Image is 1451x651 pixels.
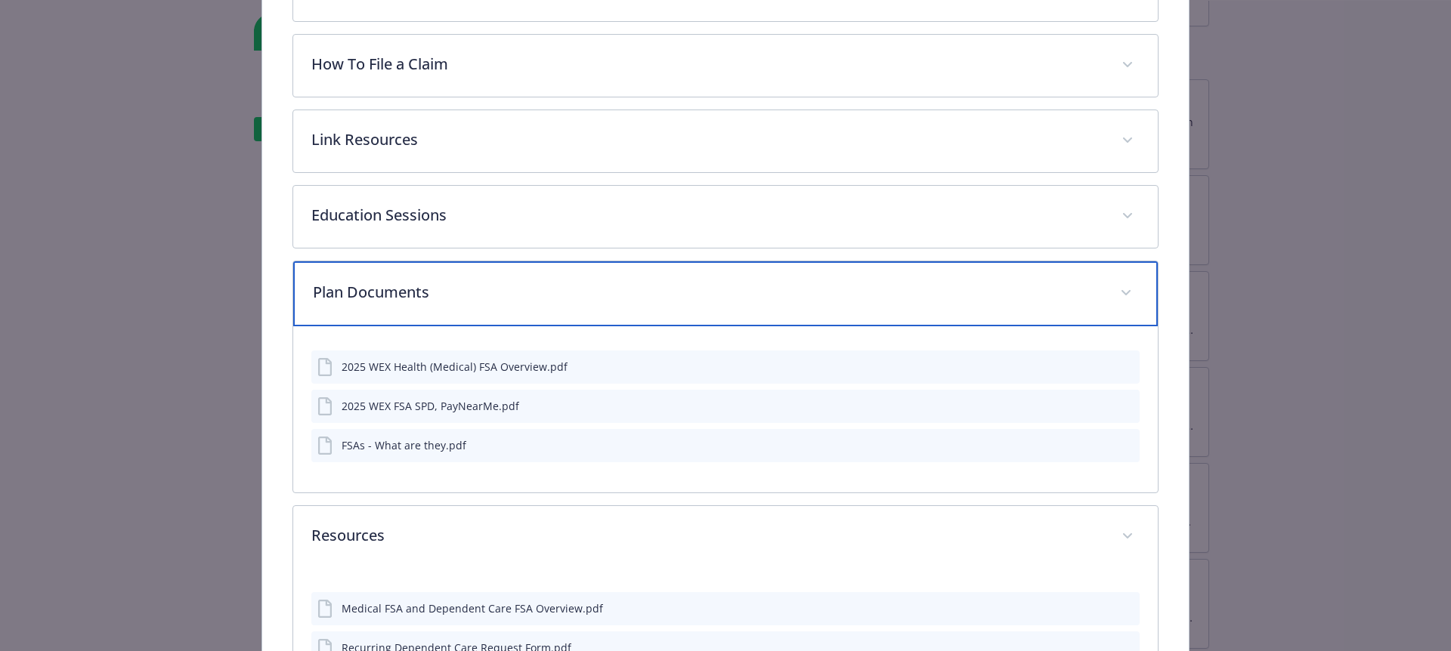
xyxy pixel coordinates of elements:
[311,524,1104,547] p: Resources
[1120,600,1134,616] button: preview file
[342,437,466,453] div: FSAs - What are they.pdf
[1120,437,1134,453] button: preview file
[293,326,1159,492] div: Plan Documents
[342,359,568,375] div: 2025 WEX Health (Medical) FSA Overview.pdf
[1096,600,1108,616] button: download file
[293,506,1159,568] div: Resources
[293,186,1159,248] div: Education Sessions
[1096,437,1108,453] button: download file
[311,53,1104,76] p: How To File a Claim
[293,35,1159,97] div: How To File a Claim
[342,600,603,616] div: Medical FSA and Dependent Care FSA Overview.pdf
[1096,359,1108,375] button: download file
[1120,398,1134,414] button: preview file
[311,204,1104,227] p: Education Sessions
[313,281,1103,304] p: Plan Documents
[342,398,519,414] div: 2025 WEX FSA SPD, PayNearMe.pdf
[311,128,1104,151] p: Link Resources
[293,261,1159,326] div: Plan Documents
[1120,359,1134,375] button: preview file
[1096,398,1108,414] button: download file
[293,110,1159,172] div: Link Resources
